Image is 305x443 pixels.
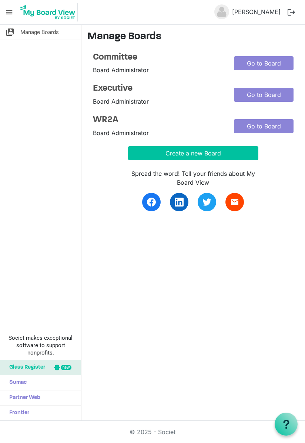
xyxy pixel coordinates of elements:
h3: Manage Boards [87,31,299,43]
a: email [225,193,244,211]
img: no-profile-picture.svg [214,4,229,19]
span: Manage Boards [20,25,59,40]
div: new [61,365,71,370]
span: switch_account [6,25,14,40]
a: My Board View Logo [18,3,81,21]
a: WR2A [93,115,223,125]
span: Frontier [6,406,29,420]
span: email [230,198,239,207]
a: Go to Board [234,88,294,102]
img: facebook.svg [147,198,156,207]
span: Sumac [6,375,27,390]
button: logout [284,4,299,20]
span: Partner Web [6,390,40,405]
img: My Board View Logo [18,3,78,21]
span: Board Administrator [93,98,149,105]
a: Executive [93,83,223,94]
a: [PERSON_NAME] [229,4,284,19]
img: twitter.svg [202,198,211,207]
span: menu [2,5,16,19]
span: Board Administrator [93,129,149,137]
img: linkedin.svg [175,198,184,207]
a: © 2025 - Societ [130,428,175,436]
span: Glass Register [6,360,45,375]
a: Go to Board [234,56,294,70]
button: Create a new Board [128,146,258,160]
span: Board Administrator [93,66,149,74]
span: Societ makes exceptional software to support nonprofits. [3,334,78,356]
a: Committee [93,52,223,63]
a: Go to Board [234,119,294,133]
div: Spread the word! Tell your friends about My Board View [128,169,258,187]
